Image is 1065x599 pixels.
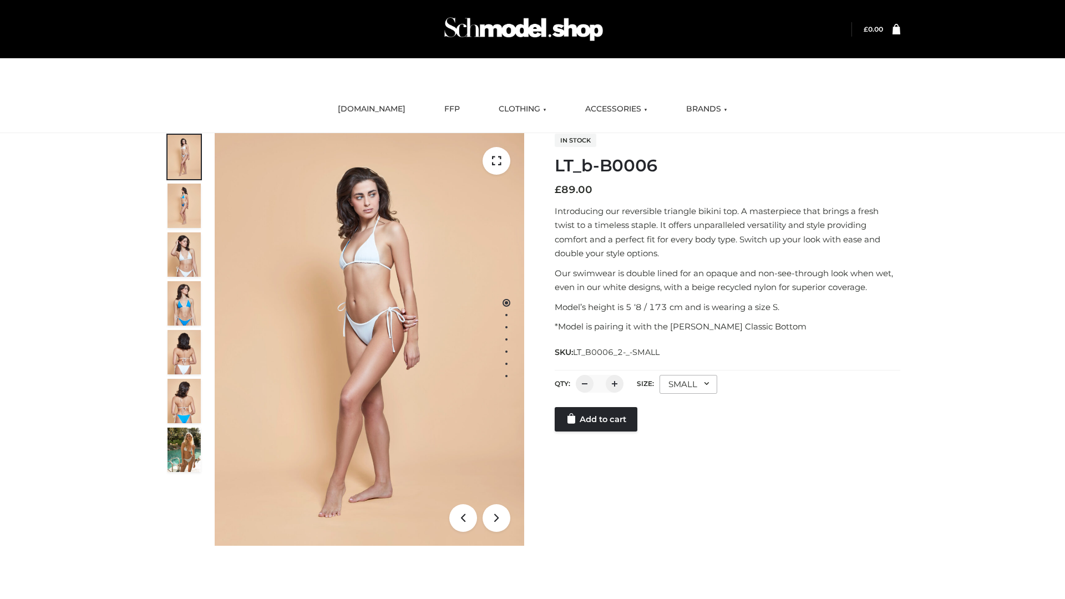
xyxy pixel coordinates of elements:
p: *Model is pairing it with the [PERSON_NAME] Classic Bottom [555,319,900,334]
p: Model’s height is 5 ‘8 / 173 cm and is wearing a size S. [555,300,900,314]
img: ArielClassicBikiniTop_CloudNine_AzureSky_OW114ECO_3-scaled.jpg [168,232,201,277]
img: Arieltop_CloudNine_AzureSky2.jpg [168,428,201,472]
h1: LT_b-B0006 [555,156,900,176]
label: Size: [637,379,654,388]
img: ArielClassicBikiniTop_CloudNine_AzureSky_OW114ECO_8-scaled.jpg [168,379,201,423]
span: In stock [555,134,596,147]
bdi: 0.00 [864,25,883,33]
img: ArielClassicBikiniTop_CloudNine_AzureSky_OW114ECO_1-scaled.jpg [168,135,201,179]
p: Our swimwear is double lined for an opaque and non-see-through look when wet, even in our white d... [555,266,900,295]
img: ArielClassicBikiniTop_CloudNine_AzureSky_OW114ECO_7-scaled.jpg [168,330,201,374]
label: QTY: [555,379,570,388]
img: ArielClassicBikiniTop_CloudNine_AzureSky_OW114ECO_1 [215,133,524,546]
a: ACCESSORIES [577,97,656,121]
a: Add to cart [555,407,637,432]
a: [DOMAIN_NAME] [329,97,414,121]
a: CLOTHING [490,97,555,121]
span: LT_B0006_2-_-SMALL [573,347,660,357]
div: SMALL [660,375,717,394]
span: SKU: [555,346,661,359]
span: £ [555,184,561,196]
span: £ [864,25,868,33]
img: ArielClassicBikiniTop_CloudNine_AzureSky_OW114ECO_4-scaled.jpg [168,281,201,326]
a: FFP [436,97,468,121]
p: Introducing our reversible triangle bikini top. A masterpiece that brings a fresh twist to a time... [555,204,900,261]
img: ArielClassicBikiniTop_CloudNine_AzureSky_OW114ECO_2-scaled.jpg [168,184,201,228]
a: £0.00 [864,25,883,33]
img: Schmodel Admin 964 [440,7,607,51]
bdi: 89.00 [555,184,592,196]
a: BRANDS [678,97,736,121]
